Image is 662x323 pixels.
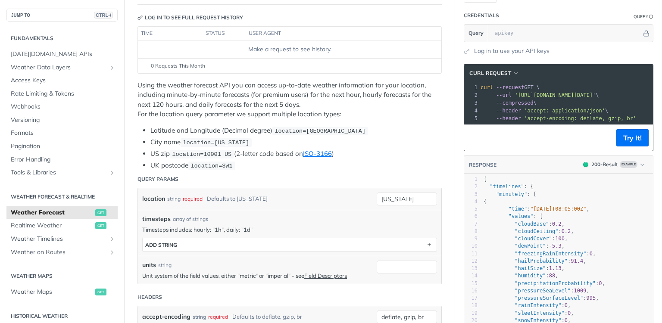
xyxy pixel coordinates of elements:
span: \ [481,108,608,114]
span: { [484,199,487,205]
span: get [95,289,106,295]
span: --request [496,84,524,90]
label: units [142,261,156,270]
th: user agent [246,27,424,40]
span: 0 [599,280,602,286]
a: Formats [6,127,118,140]
span: : , [484,288,590,294]
button: Show subpages for Weather on Routes [109,249,116,256]
span: 91.4 [571,258,583,264]
span: "freezingRainIntensity" [515,251,586,257]
button: cURL Request [466,69,522,78]
span: "cloudCover" [515,236,552,242]
button: Hide [642,29,651,37]
span: : , [484,221,565,227]
button: Copy to clipboard [468,131,481,144]
i: Information [649,15,653,19]
span: "cloudBase" [515,221,549,227]
svg: Key [137,15,143,20]
span: "cloudCeiling" [515,228,558,234]
a: ISO-3166 [303,149,332,158]
span: --header [496,108,521,114]
div: string [167,193,181,205]
span: : , [484,206,590,212]
button: Show subpages for Weather Data Layers [109,64,116,71]
div: string [193,311,206,323]
li: City name [150,137,442,147]
span: Weather on Routes [11,248,106,257]
span: 1009 [574,288,587,294]
a: Pagination [6,140,118,153]
span: Realtime Weather [11,221,93,230]
div: 10 [464,242,478,250]
li: UK postcode [150,161,442,171]
span: 88 [549,273,555,279]
div: 1 [464,84,479,91]
span: Access Keys [11,76,116,85]
span: 0.2 [562,228,571,234]
span: GET \ [481,84,540,90]
th: time [138,27,203,40]
span: : , [484,273,559,279]
div: 9 [464,235,478,242]
span: : , [484,228,574,234]
div: 7 [464,221,478,228]
span: : { [484,183,534,189]
div: required [208,311,228,323]
div: Query Params [137,175,178,183]
span: [DATE][DOMAIN_NAME] APIs [11,50,116,59]
input: apikey [490,25,642,42]
span: \ [481,100,537,106]
p: Using the weather forecast API you can access up-to-date weather information for your location, i... [137,81,442,119]
span: location=SW1 [190,163,232,169]
div: 3 [464,99,479,107]
div: 13 [464,265,478,272]
span: 200 [583,162,588,167]
span: Error Handling [11,155,116,164]
span: timesteps [142,214,171,224]
h2: Historical Weather [6,312,118,320]
button: Show subpages for Weather Timelines [109,236,116,242]
span: : , [484,258,587,264]
div: ADD string [145,242,177,248]
span: 995 [586,295,596,301]
span: Webhooks [11,102,116,111]
span: : [ [484,191,537,197]
span: "dewPoint" [515,243,546,249]
div: 4 [464,107,479,115]
span: 0 [568,310,571,316]
span: "values" [509,213,534,219]
span: : , [484,302,571,308]
span: "[DATE]T08:05:00Z" [530,206,586,212]
div: QueryInformation [634,13,653,20]
div: array of strings [173,215,208,223]
label: location [142,193,165,205]
a: Webhooks [6,100,118,113]
span: "time" [509,206,527,212]
span: cURL Request [469,69,511,77]
span: { [484,176,487,182]
div: Log in to see full request history [137,14,243,22]
button: JUMP TOCTRL-/ [6,9,118,22]
div: 12 [464,258,478,265]
span: 1.13 [549,265,562,271]
span: "humidity" [515,273,546,279]
span: "pressureSurfaceLevel" [515,295,583,301]
div: 18 [464,302,478,309]
span: Pagination [11,142,116,151]
span: Weather Data Layers [11,63,106,72]
div: 6 [464,213,478,220]
div: Credentials [464,12,499,19]
span: 0 [590,251,593,257]
span: "hailProbability" [515,258,568,264]
a: Error Handling [6,153,118,166]
a: Field Descriptors [304,272,347,279]
div: 3 [464,191,478,198]
span: --url [496,92,512,98]
span: : { [484,213,543,219]
button: Query [464,25,488,42]
span: : , [484,295,599,301]
span: 'accept: application/json' [524,108,605,114]
span: : , [484,243,565,249]
li: US zip (2-letter code based on ) [150,149,442,159]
